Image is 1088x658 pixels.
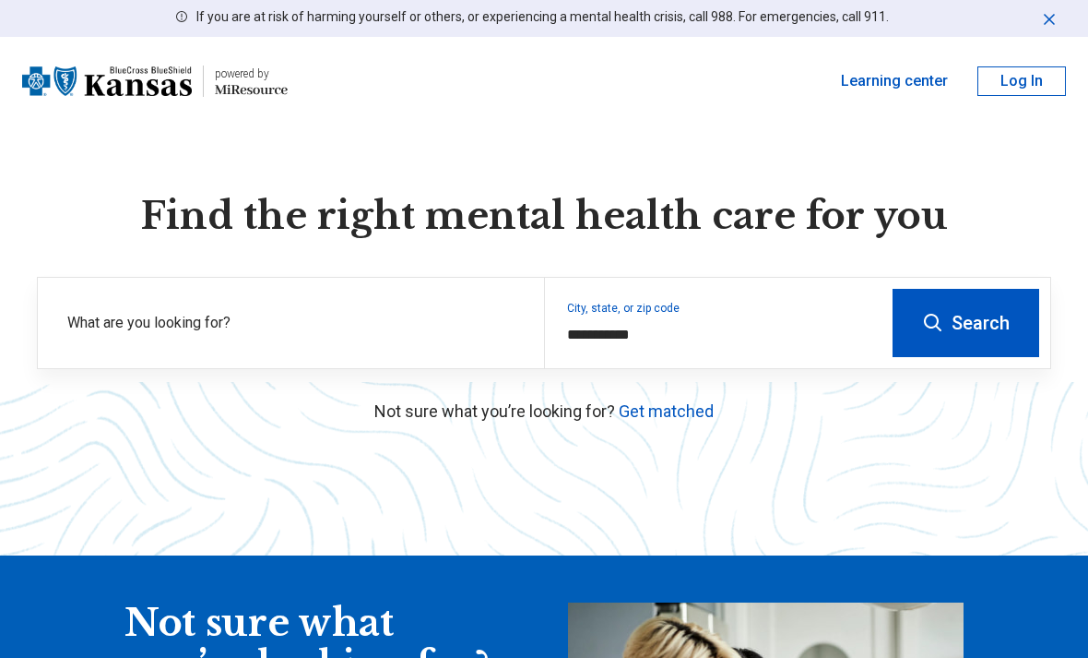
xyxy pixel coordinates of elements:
[1040,7,1058,30] button: Dismiss
[977,66,1066,96] button: Log In
[893,289,1039,357] button: Search
[67,312,522,334] label: What are you looking for?
[196,7,889,27] p: If you are at risk of harming yourself or others, or experiencing a mental health crisis, call 98...
[22,59,288,103] a: Blue Cross Blue Shield Kansaspowered by
[841,70,948,92] a: Learning center
[37,192,1051,240] h1: Find the right mental health care for you
[37,399,1051,424] p: Not sure what you’re looking for?
[22,59,192,103] img: Blue Cross Blue Shield Kansas
[619,401,714,421] a: Get matched
[215,66,288,82] div: powered by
